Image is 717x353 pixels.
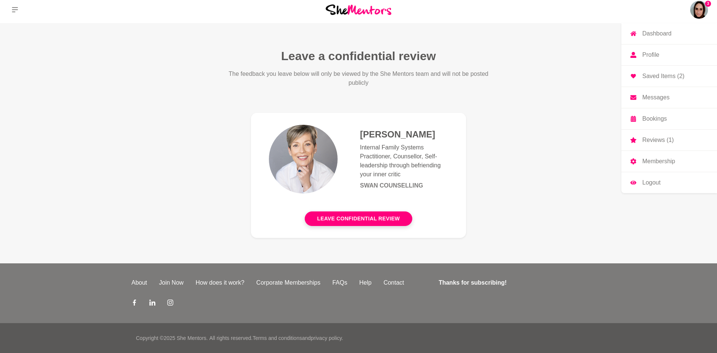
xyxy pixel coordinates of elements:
a: Contact [378,278,410,287]
a: Reviews (1) [621,130,717,151]
a: Help [353,278,378,287]
a: Dashboard [621,23,717,44]
p: Saved Items (2) [642,73,685,79]
p: Copyright © 2025 She Mentors . [136,334,208,342]
p: Bookings [642,116,667,122]
a: [PERSON_NAME]Internal Family Systems Practitioner, Counsellor, Self-leadership through befriendin... [251,113,466,238]
h4: [PERSON_NAME] [360,129,448,140]
p: The feedback you leave below will only be viewed by the She Mentors team and will not be posted p... [227,69,490,87]
a: How does it work? [190,278,251,287]
p: Membership [642,158,675,164]
a: Terms and conditions [252,335,302,341]
a: LinkedIn [149,299,155,308]
span: 3 [705,1,711,7]
p: Messages [642,95,670,100]
img: She Mentors Logo [326,4,391,15]
a: FAQs [326,278,353,287]
img: Natalie Walsh [690,1,708,19]
a: Corporate Memberships [250,278,326,287]
a: Profile [621,44,717,65]
p: Dashboard [642,31,671,37]
p: Reviews (1) [642,137,674,143]
a: About [125,278,153,287]
a: Facebook [131,299,137,308]
a: Natalie Walsh3DashboardProfileSaved Items (2)MessagesBookingsReviews (1)MembershipLogout [690,1,708,19]
a: Instagram [167,299,173,308]
p: Profile [642,52,659,58]
a: Messages [621,87,717,108]
p: Logout [642,180,661,186]
h1: Leave a confidential review [281,49,436,64]
button: Leave confidential review [305,211,412,226]
a: privacy policy [311,335,342,341]
p: All rights reserved. and . [209,334,343,342]
p: Internal Family Systems Practitioner, Counsellor, Self-leadership through befriending your inner ... [360,143,448,179]
a: Join Now [153,278,190,287]
h6: Swan Counselling [360,182,448,189]
a: Bookings [621,108,717,129]
h4: Thanks for subscribing! [439,278,581,287]
a: Saved Items (2) [621,66,717,87]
